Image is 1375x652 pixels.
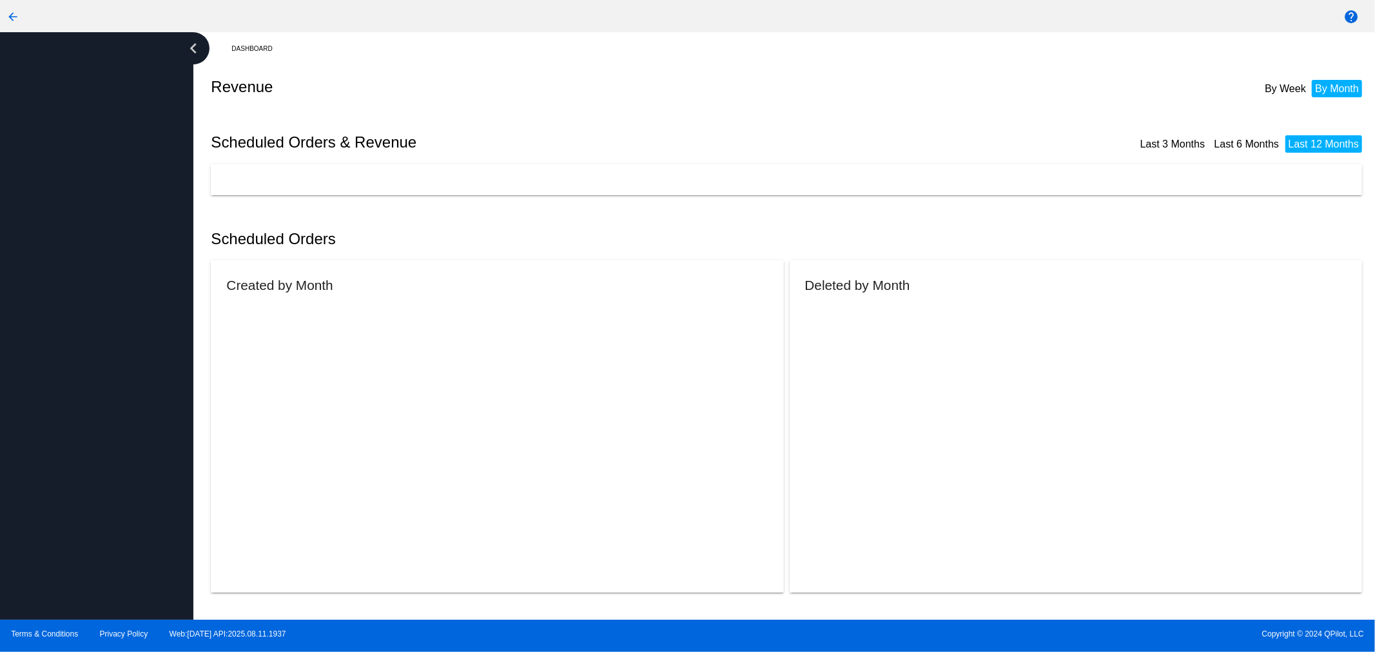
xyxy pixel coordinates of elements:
a: Last 6 Months [1214,139,1280,149]
i: chevron_left [183,38,204,59]
span: Copyright © 2024 QPilot, LLC [699,629,1364,638]
h2: Scheduled Orders [211,230,789,248]
h2: Created by Month [226,278,333,292]
li: By Week [1262,80,1309,97]
a: Last 3 Months [1140,139,1205,149]
a: Dashboard [231,39,284,59]
h2: Scheduled Orders & Revenue [211,133,789,151]
li: By Month [1312,80,1362,97]
a: Terms & Conditions [11,629,78,638]
mat-icon: arrow_back [5,9,21,24]
a: Last 12 Months [1289,139,1359,149]
a: Web:[DATE] API:2025.08.11.1937 [170,629,286,638]
h2: Deleted by Month [805,278,910,292]
a: Privacy Policy [100,629,148,638]
h2: Revenue [211,78,789,96]
mat-icon: help [1343,9,1359,24]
